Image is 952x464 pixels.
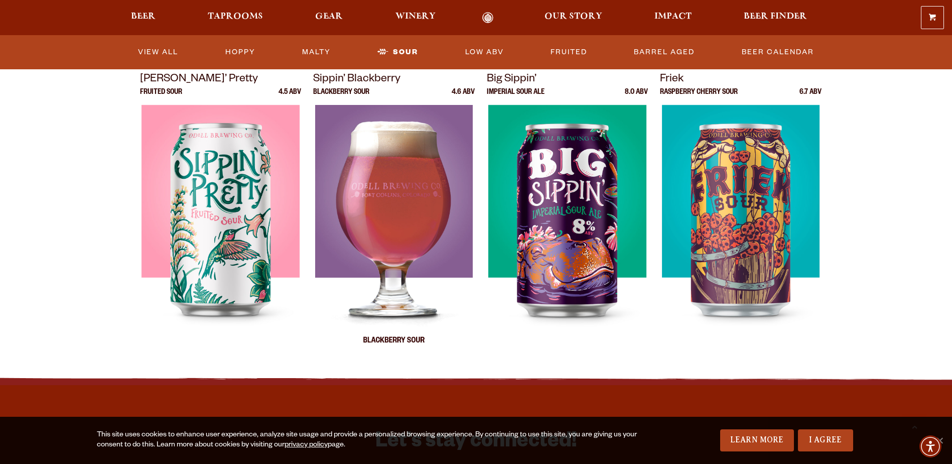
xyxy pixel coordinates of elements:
[313,71,475,89] p: Sippin’ Blackberry
[720,429,794,451] a: Learn More
[124,12,162,24] a: Beer
[201,12,269,24] a: Taprooms
[538,12,609,24] a: Our Story
[313,71,475,356] a: Sippin’ Blackberry Blackberry Sour 4.6 ABV Sippin’ Blackberry Sippin’ Blackberry
[798,429,853,451] a: I Agree
[630,41,699,64] a: Barrel Aged
[315,105,473,356] img: Sippin’ Blackberry
[919,435,941,457] div: Accessibility Menu
[799,89,822,105] p: 6.7 ABV
[648,12,698,24] a: Impact
[309,12,349,24] a: Gear
[461,41,508,64] a: Low ABV
[660,89,738,105] p: Raspberry Cherry Sour
[298,41,335,64] a: Malty
[547,41,591,64] a: Fruited
[97,430,638,450] div: This site uses cookies to enhance user experience, analyze site usage and provide a personalized ...
[208,13,263,21] span: Taprooms
[902,414,927,439] a: Scroll to top
[487,89,545,105] p: Imperial Sour Ale
[315,13,343,21] span: Gear
[140,89,182,105] p: Fruited Sour
[142,105,299,356] img: Sippin’ Pretty
[545,13,602,21] span: Our Story
[140,71,302,356] a: [PERSON_NAME]’ Pretty Fruited Sour 4.5 ABV Sippin’ Pretty Sippin’ Pretty
[389,12,442,24] a: Winery
[279,89,301,105] p: 4.5 ABV
[140,71,302,89] p: [PERSON_NAME]’ Pretty
[654,13,692,21] span: Impact
[373,41,422,64] a: Sour
[452,89,475,105] p: 4.6 ABV
[395,13,436,21] span: Winery
[662,105,820,356] img: Friek
[737,12,813,24] a: Beer Finder
[660,71,822,89] p: Friek
[131,13,156,21] span: Beer
[625,89,648,105] p: 8.0 ABV
[221,41,259,64] a: Hoppy
[285,441,328,449] a: privacy policy
[469,12,507,24] a: Odell Home
[744,13,807,21] span: Beer Finder
[660,71,822,356] a: Friek Raspberry Cherry Sour 6.7 ABV Friek Friek
[488,105,646,356] img: Big Sippin’
[313,89,369,105] p: Blackberry Sour
[487,71,648,89] p: Big Sippin’
[487,71,648,356] a: Big Sippin’ Imperial Sour Ale 8.0 ABV Big Sippin’ Big Sippin’
[738,41,818,64] a: Beer Calendar
[134,41,182,64] a: View All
